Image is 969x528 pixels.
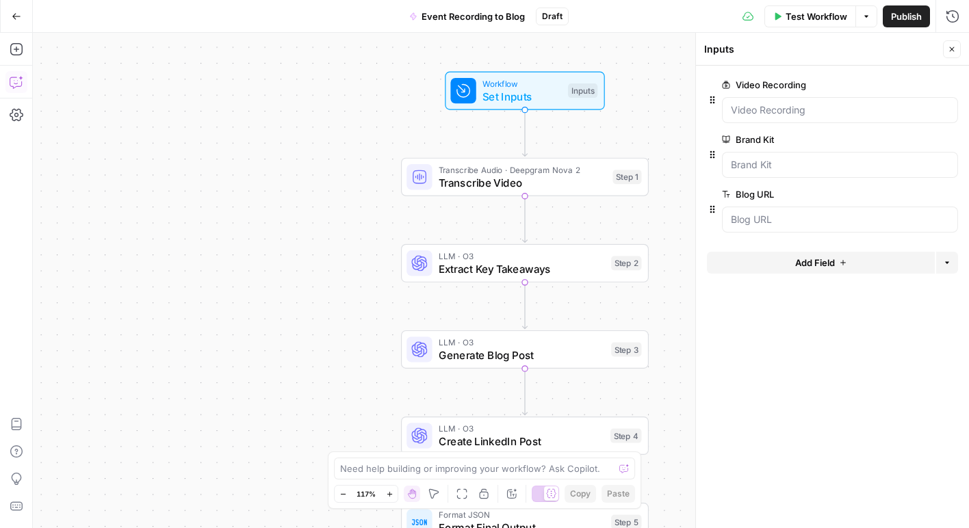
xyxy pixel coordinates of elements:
[214,5,240,31] button: Home
[731,158,949,172] input: Brand Kit
[401,72,649,110] div: WorkflowSet InputsInputs
[722,78,881,92] label: Video Recording
[568,83,597,98] div: Inputs
[240,5,265,30] div: Close
[612,170,641,184] div: Step 1
[439,174,606,190] span: Transcribe Video
[12,419,262,443] textarea: Message…
[11,135,224,416] div: Hey Ally!Small world AirOps.Using co-pilot is the best place to start! It's this little friendly ...
[401,330,649,369] div: LLM · O3Generate Blog PostStep 3
[34,50,98,61] b: A few hours
[11,92,263,93] div: New messages divider
[611,256,641,270] div: Step 2
[883,5,930,27] button: Publish
[439,508,605,521] span: Format JSON
[764,5,855,27] button: Test Workflow
[59,107,233,119] div: joined the conversation
[786,10,847,23] span: Test Workflow
[439,347,605,362] span: Generate Blog Post
[65,448,76,459] button: Upload attachment
[891,10,922,23] span: Publish
[422,10,525,23] span: Event Recording to Blog
[570,488,591,500] span: Copy
[439,422,604,435] span: LLM · O3
[542,10,563,23] span: Draft
[610,428,642,443] div: Step 4
[611,342,641,356] div: Step 3
[439,336,605,349] span: LLM · O3
[704,42,939,56] div: Inputs
[21,448,32,459] button: Emoji picker
[401,5,533,27] button: Event Recording to Blog
[11,104,263,135] div: Steven says…
[439,163,606,176] span: Transcribe Audio · Deepgram Nova 2
[602,485,635,503] button: Paste
[522,196,527,243] g: Edge from step_1 to step_2
[41,106,55,120] div: Profile image for Steven
[707,252,935,274] button: Add Field
[43,448,54,459] button: Gif picker
[482,77,562,90] span: Workflow
[522,282,527,329] g: Edge from step_2 to step_3
[66,13,83,23] h1: Fin
[22,36,214,62] div: Our usual reply time 🕒
[722,187,881,201] label: Blog URL
[11,135,263,446] div: Steven says…
[59,108,135,118] b: [PERSON_NAME]
[401,244,649,282] div: LLM · O3Extract Key TakeawaysStep 2
[722,133,881,146] label: Brand Kit
[9,5,35,31] button: go back
[439,250,605,263] span: LLM · O3
[731,103,949,117] input: Video Recording
[607,488,630,500] span: Paste
[39,8,61,29] img: Profile image for Fin
[401,158,649,196] div: Transcribe Audio · Deepgram Nova 2Transcribe VideoStep 1
[565,485,596,503] button: Copy
[401,417,649,455] div: LLM · O3Create LinkedIn PostStep 4
[522,110,527,157] g: Edge from start to step_1
[22,144,214,224] div: Hey Ally! Small world AirOps. Using co-pilot is the best place to start! It's this little friendl...
[482,88,562,104] span: Set Inputs
[357,488,376,499] span: 117%
[439,433,604,449] span: Create LinkedIn Post
[235,443,257,464] button: Send a message…
[522,369,527,415] g: Edge from step_3 to step_4
[731,213,949,226] input: Blog URL
[439,261,605,276] span: Extract Key Takeaways
[795,256,835,269] span: Add Field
